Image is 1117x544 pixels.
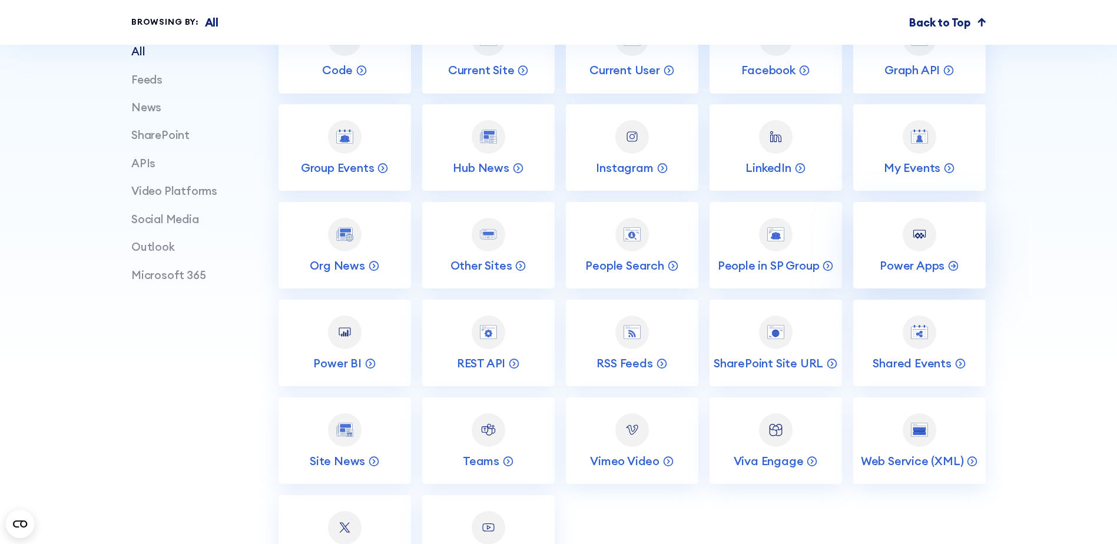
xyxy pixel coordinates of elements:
[767,325,784,339] img: SharePoint Site URL
[480,229,496,240] img: Other Sites
[596,356,652,371] p: RSS Feeds
[710,6,842,93] a: FacebookFacebook
[710,397,842,484] a: Viva EngageViva Engage
[279,104,411,191] a: Group EventsGroup Events
[861,453,964,469] p: Web Service (XML)
[767,227,784,241] img: People in SP Group
[884,160,940,175] p: My Events
[131,268,206,282] a: Microsoft 365
[336,324,353,340] img: Power BI
[710,300,842,386] a: SharePoint Site URLSharePoint Site URL
[853,104,986,191] a: My EventsMy Events
[905,407,1117,544] iframe: Chat Widget
[853,300,986,386] a: Shared EventsShared Events
[279,397,411,484] a: Site NewsSite News
[911,226,927,243] img: Power Apps
[480,422,496,438] img: Teams
[422,300,555,386] a: REST APIREST API
[313,356,361,371] p: Power BI
[596,160,653,175] p: Instagram
[279,300,411,386] a: Power BIPower BI
[131,44,145,58] a: All
[745,160,791,175] p: LinkedIn
[880,258,944,273] p: Power Apps
[909,14,970,31] p: Back to Top
[853,6,986,93] a: Graph APIGraph API
[718,258,819,273] p: People in SP Group
[453,160,509,175] p: Hub News
[480,325,496,339] img: REST API
[301,160,374,175] p: Group Events
[873,356,951,371] p: Shared Events
[734,453,804,469] p: Viva Engage
[131,184,217,198] a: Video Platforms
[884,62,940,78] p: Graph API
[422,6,555,93] a: Current SiteCurrent Site
[853,397,986,484] a: Web Service (XML)Web Service (XML)
[450,258,512,273] p: Other Sites
[336,227,353,241] img: Org News
[131,72,163,87] a: Feeds
[422,202,555,288] a: Other SitesOther Sites
[336,519,353,536] img: X
[741,62,795,78] p: Facebook
[6,510,34,538] button: Open CMP widget
[322,62,353,78] p: Code
[310,453,365,469] p: Site News
[205,14,218,31] p: All
[767,422,784,438] img: Viva Engage
[566,6,698,93] a: Current UserCurrent User
[710,202,842,288] a: People in SP GroupPeople in SP Group
[336,130,353,144] img: Group Events
[909,14,986,31] a: Back to Top
[131,156,155,170] a: APIs
[624,227,640,241] img: People Search
[131,240,175,254] a: Outlook
[131,128,190,142] a: SharePoint
[336,423,353,437] img: Site News
[131,212,199,226] a: Social Media
[714,356,823,371] p: SharePoint Site URL
[585,258,664,273] p: People Search
[589,62,660,78] p: Current User
[310,258,364,273] p: Org News
[279,6,411,93] a: CodeCode
[911,325,927,339] img: Shared Events
[457,356,505,371] p: REST API
[279,202,411,288] a: Org NewsOrg News
[624,325,640,339] img: RSS Feeds
[710,104,842,191] a: LinkedInLinkedIn
[624,128,640,145] img: Instagram
[131,100,161,114] a: News
[422,104,555,191] a: Hub NewsHub News
[566,397,698,484] a: Vimeo VideoVimeo Video
[422,397,555,484] a: TeamsTeams
[448,62,515,78] p: Current Site
[566,300,698,386] a: RSS FeedsRSS Feeds
[767,128,784,145] img: LinkedIn
[624,422,640,438] img: Vimeo Video
[590,453,659,469] p: Vimeo Video
[480,519,496,536] img: YouTube
[463,453,499,469] p: Teams
[566,104,698,191] a: InstagramInstagram
[566,202,698,288] a: People SearchPeople Search
[853,202,986,288] a: Power AppsPower Apps
[480,130,496,144] img: Hub News
[131,16,199,28] div: Browsing by:
[911,130,927,144] img: My Events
